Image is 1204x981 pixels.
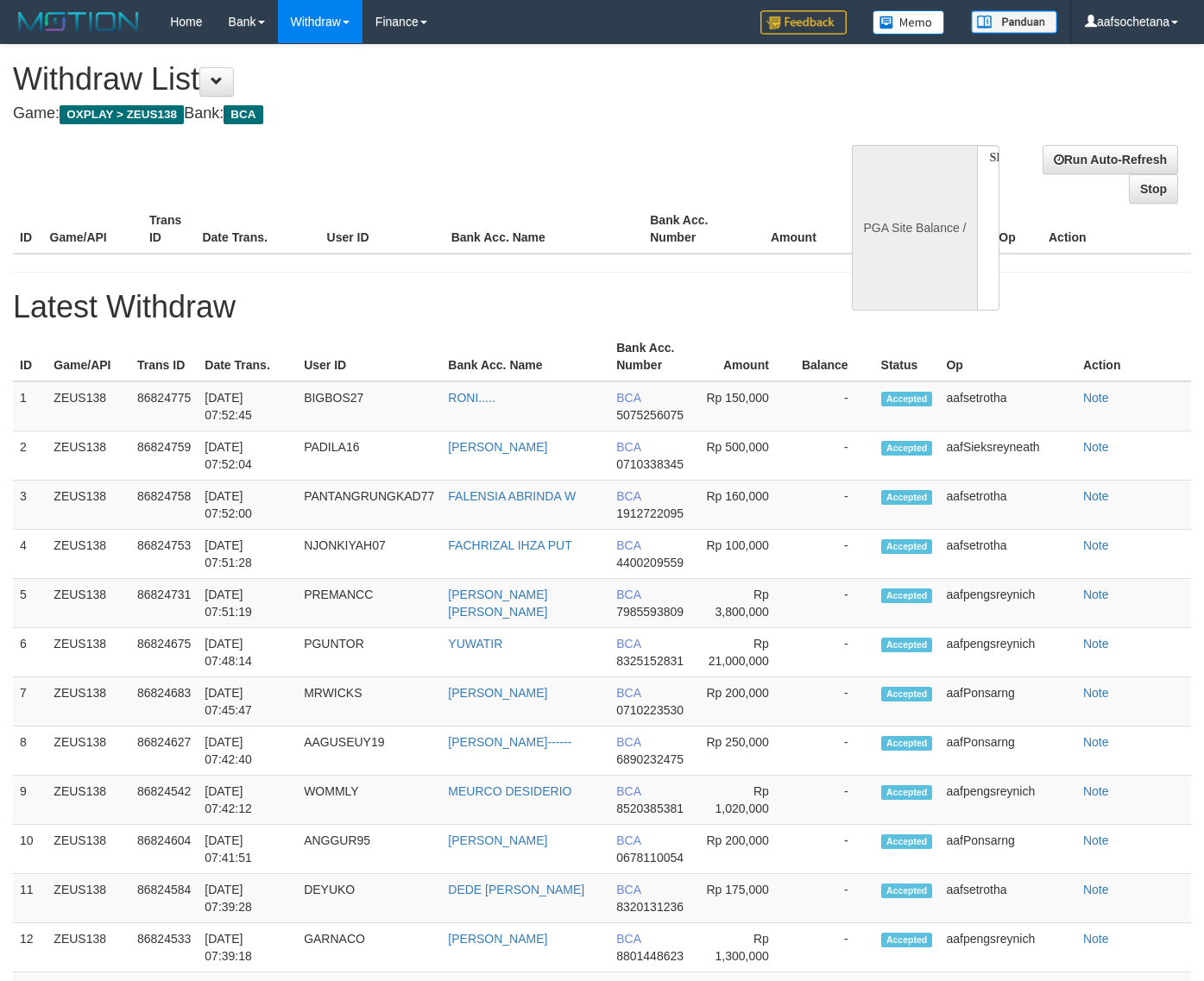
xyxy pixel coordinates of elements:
a: Note [1083,735,1109,749]
td: aafpengsreynich [939,579,1075,628]
span: 8325152831 [616,654,684,668]
span: 0710338345 [616,457,684,471]
th: Bank Acc. Name [444,204,644,254]
span: BCA [616,538,640,552]
a: MEURCO DESIDERIO [448,784,571,798]
a: DEDE [PERSON_NAME] [448,883,584,896]
span: Accepted [881,539,933,554]
th: ID [13,332,47,381]
a: Note [1083,440,1109,454]
td: 5 [13,579,47,628]
th: Action [1076,332,1191,381]
span: 0678110054 [616,851,684,865]
td: aafPonsarng [939,726,1075,776]
td: aafSieksreyneath [939,431,1075,481]
a: [PERSON_NAME] [448,686,547,700]
td: Rp 100,000 [695,530,795,579]
td: - [795,481,874,530]
td: 86824731 [130,579,198,628]
td: 86824758 [130,481,198,530]
td: Rp 1,300,000 [695,923,795,972]
a: Note [1083,686,1109,700]
td: aafsetrotha [939,381,1075,431]
td: WOMMLY [297,776,441,825]
td: Rp 200,000 [695,677,795,726]
span: Accepted [881,638,933,652]
th: Balance [795,332,874,381]
td: aafpengsreynich [939,628,1075,677]
span: 6890232475 [616,752,684,766]
td: aafsetrotha [939,874,1075,923]
td: [DATE] 07:51:19 [198,579,297,628]
span: 1912722095 [616,506,684,520]
span: Accepted [881,933,933,947]
th: Amount [695,332,795,381]
a: [PERSON_NAME] [PERSON_NAME] [448,588,547,619]
span: BCA [616,833,640,847]
td: [DATE] 07:41:51 [198,825,297,874]
td: - [795,874,874,923]
th: User ID [320,204,444,254]
td: - [795,381,874,431]
td: ZEUS138 [47,776,130,825]
td: aafPonsarng [939,677,1075,726]
th: Status [874,332,940,381]
td: PANTANGRUNGKAD77 [297,481,441,530]
td: aafsetrotha [939,530,1075,579]
span: 5075256075 [616,408,684,422]
img: Button%20Memo.svg [873,10,945,35]
td: Rp 3,800,000 [695,579,795,628]
td: Rp 250,000 [695,726,795,776]
th: Bank Acc. Number [643,204,742,254]
span: Accepted [881,441,933,456]
img: MOTION_logo.png [13,9,144,35]
a: [PERSON_NAME] [448,440,547,454]
td: 4 [13,530,47,579]
span: Accepted [881,490,933,505]
span: BCA [616,391,640,405]
td: [DATE] 07:39:18 [198,923,297,972]
td: 86824775 [130,381,198,431]
td: - [795,726,874,776]
a: Note [1083,833,1109,847]
th: Trans ID [130,332,198,381]
td: 3 [13,481,47,530]
td: PGUNTOR [297,628,441,677]
span: BCA [616,637,640,651]
td: aafpengsreynich [939,923,1075,972]
img: Feedback.jpg [760,10,847,35]
span: Accepted [881,392,933,406]
span: BCA [616,784,640,798]
td: [DATE] 07:52:00 [198,481,297,530]
th: Balance [842,204,934,254]
th: Date Trans. [195,204,319,254]
td: [DATE] 07:39:28 [198,874,297,923]
span: 8520385381 [616,802,684,815]
td: Rp 175,000 [695,874,795,923]
span: Accepted [881,834,933,849]
th: Trans ID [142,204,196,254]
span: BCA [224,105,262,124]
td: - [795,628,874,677]
th: Op [939,332,1075,381]
td: ZEUS138 [47,481,130,530]
span: BCA [616,932,640,946]
span: 8320131236 [616,900,684,914]
img: panduan.png [971,10,1057,34]
td: ZEUS138 [47,579,130,628]
th: Game/API [47,332,130,381]
td: 11 [13,874,47,923]
td: - [795,923,874,972]
td: MRWICKS [297,677,441,726]
td: aafpengsreynich [939,776,1075,825]
td: - [795,677,874,726]
td: ZEUS138 [47,677,130,726]
th: Action [1042,204,1191,254]
td: 86824753 [130,530,198,579]
td: [DATE] 07:51:28 [198,530,297,579]
td: ZEUS138 [47,628,130,677]
td: - [795,825,874,874]
td: 10 [13,825,47,874]
td: aafPonsarng [939,825,1075,874]
a: Note [1083,538,1109,552]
